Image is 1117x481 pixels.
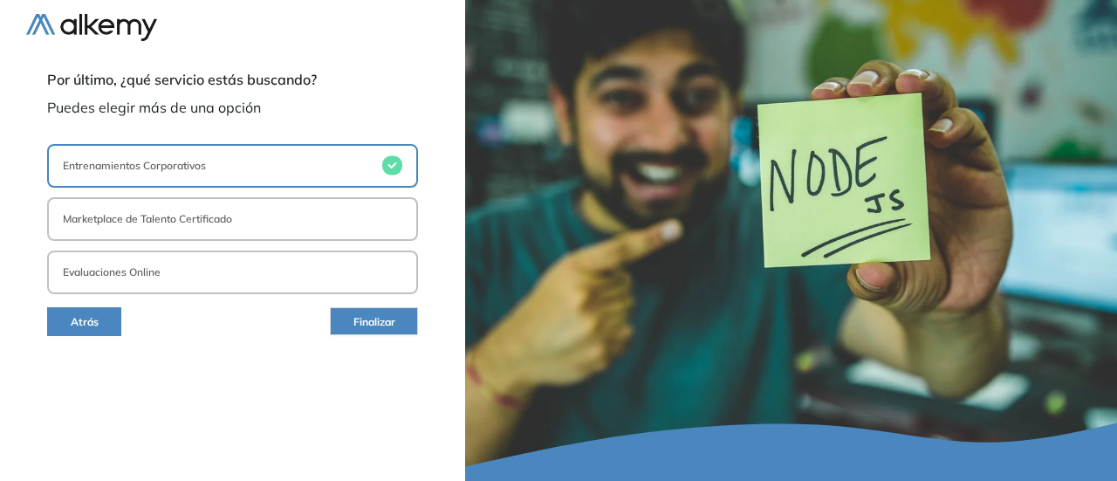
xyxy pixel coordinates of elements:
[330,307,418,335] button: Finalizar
[63,265,161,280] p: Evaluaciones Online
[63,158,206,174] p: Entrenamientos Corporativos
[47,197,418,241] button: Marketplace de Talento Certificado
[47,307,121,336] button: Atrás
[353,314,395,331] span: Finalizar
[47,251,418,294] button: Evaluaciones Online
[63,211,232,227] p: Marketplace de Talento Certificado
[47,69,418,90] span: Por último, ¿qué servicio estás buscando?
[47,144,418,188] button: Entrenamientos Corporativos
[47,97,418,118] span: Puedes elegir más de una opción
